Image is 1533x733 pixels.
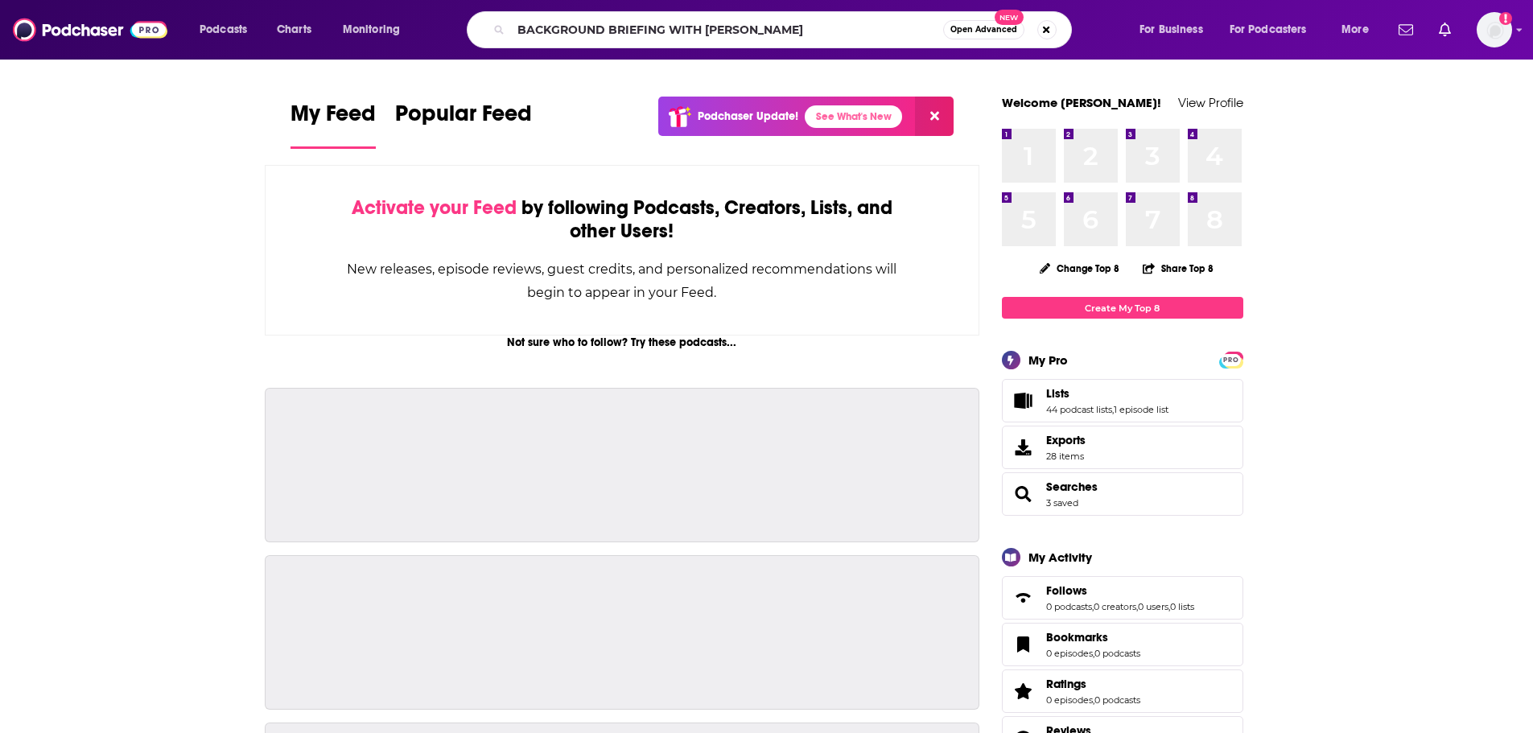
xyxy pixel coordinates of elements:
div: My Activity [1028,550,1092,565]
span: , [1136,601,1138,612]
a: Follows [1046,583,1194,598]
a: 0 episodes [1046,694,1093,706]
a: Searches [1046,480,1098,494]
a: 3 saved [1046,497,1078,509]
a: 0 creators [1094,601,1136,612]
a: Show notifications dropdown [1392,16,1420,43]
a: Show notifications dropdown [1432,16,1457,43]
span: , [1093,694,1094,706]
a: Bookmarks [1046,630,1140,644]
a: Ratings [1008,680,1040,702]
span: Activate your Feed [352,196,517,220]
span: , [1093,648,1094,659]
a: PRO [1222,353,1241,365]
a: Ratings [1046,677,1140,691]
a: View Profile [1178,95,1243,110]
span: Ratings [1002,669,1243,713]
span: , [1112,404,1114,415]
span: Ratings [1046,677,1086,691]
button: open menu [1330,17,1389,43]
span: Bookmarks [1002,623,1243,666]
a: Exports [1002,426,1243,469]
a: Searches [1008,483,1040,505]
span: Follows [1002,576,1243,620]
button: Open AdvancedNew [943,20,1024,39]
span: 28 items [1046,451,1086,462]
a: 44 podcast lists [1046,404,1112,415]
span: Lists [1046,386,1069,401]
div: Search podcasts, credits, & more... [482,11,1087,48]
a: Charts [266,17,321,43]
img: Podchaser - Follow, Share and Rate Podcasts [13,14,167,45]
a: 1 episode list [1114,404,1168,415]
span: Exports [1008,436,1040,459]
button: Change Top 8 [1030,258,1130,278]
span: New [995,10,1024,25]
div: New releases, episode reviews, guest credits, and personalized recommendations will begin to appe... [346,257,899,304]
a: My Feed [291,100,376,149]
button: Share Top 8 [1142,253,1214,284]
span: Charts [277,19,311,41]
a: Popular Feed [395,100,532,149]
span: For Business [1139,19,1203,41]
span: Monitoring [343,19,400,41]
a: Welcome [PERSON_NAME]! [1002,95,1161,110]
span: Open Advanced [950,26,1017,34]
a: Bookmarks [1008,633,1040,656]
svg: Add a profile image [1499,12,1512,25]
p: Podchaser Update! [698,109,798,123]
span: , [1092,601,1094,612]
button: open menu [332,17,421,43]
button: open menu [188,17,268,43]
a: 0 podcasts [1094,648,1140,659]
div: My Pro [1028,352,1068,368]
span: Searches [1002,472,1243,516]
button: open menu [1219,17,1330,43]
a: 0 episodes [1046,648,1093,659]
span: Exports [1046,433,1086,447]
a: 0 podcasts [1046,601,1092,612]
a: Lists [1008,389,1040,412]
span: More [1341,19,1369,41]
span: Logged in as ereardon [1477,12,1512,47]
input: Search podcasts, credits, & more... [511,17,943,43]
span: For Podcasters [1230,19,1307,41]
button: Show profile menu [1477,12,1512,47]
a: Lists [1046,386,1168,401]
span: My Feed [291,100,376,137]
a: 0 podcasts [1094,694,1140,706]
a: 0 lists [1170,601,1194,612]
span: Lists [1002,379,1243,422]
span: Follows [1046,583,1087,598]
a: See What's New [805,105,902,128]
img: User Profile [1477,12,1512,47]
span: , [1168,601,1170,612]
a: 0 users [1138,601,1168,612]
span: Popular Feed [395,100,532,137]
button: open menu [1128,17,1223,43]
span: Bookmarks [1046,630,1108,644]
span: PRO [1222,354,1241,366]
span: Podcasts [200,19,247,41]
div: by following Podcasts, Creators, Lists, and other Users! [346,196,899,243]
div: Not sure who to follow? Try these podcasts... [265,336,980,349]
a: Create My Top 8 [1002,297,1243,319]
a: Follows [1008,587,1040,609]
